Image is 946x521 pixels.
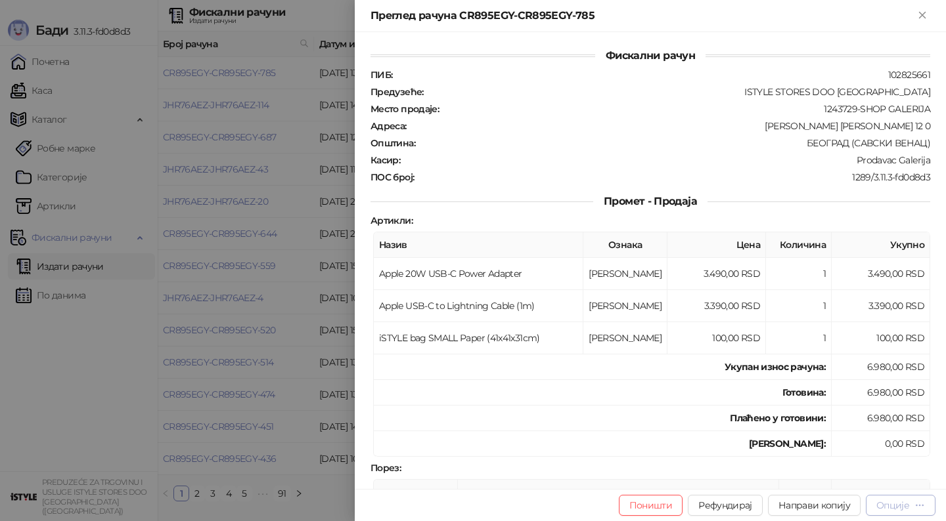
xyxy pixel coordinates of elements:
[374,232,583,258] th: Назив
[371,86,424,98] strong: Предузеће :
[832,406,930,431] td: 6.980,00 RSD
[408,120,932,132] div: [PERSON_NAME] [PERSON_NAME] 12 0
[730,412,826,424] strong: Плаћено у готовини:
[595,49,706,62] span: Фискални рачун
[866,495,935,516] button: Опције
[667,322,766,354] td: 100,00 RSD
[593,195,708,207] span: Промет - Продаја
[766,290,832,322] td: 1
[415,171,932,183] div: 1289/3.11.3-fd0d8d3
[667,290,766,322] td: 3.390,00 RSD
[374,480,458,505] th: Ознака
[371,215,413,226] strong: Артикли :
[583,290,667,322] td: [PERSON_NAME]
[832,290,930,322] td: 3.390,00 RSD
[371,137,415,149] strong: Општина :
[725,361,826,373] strong: Укупан износ рачуна :
[667,232,766,258] th: Цена
[914,8,930,24] button: Close
[619,495,683,516] button: Поништи
[371,103,439,115] strong: Место продаје :
[766,322,832,354] td: 1
[371,120,407,132] strong: Адреса :
[374,322,583,354] td: iSTYLE bag SMALL Paper (41x41x31cm)
[832,232,930,258] th: Укупно
[667,258,766,290] td: 3.490,00 RSD
[688,495,763,516] button: Рефундирај
[394,69,932,81] div: 102825661
[371,154,400,166] strong: Касир :
[778,499,850,511] span: Направи копију
[371,462,401,474] strong: Порез :
[749,438,826,449] strong: [PERSON_NAME]:
[779,480,832,505] th: Стопа
[417,137,932,149] div: БЕОГРАД (САВСКИ ВЕНАЦ)
[766,232,832,258] th: Количина
[832,380,930,406] td: 6.980,00 RSD
[583,232,667,258] th: Ознака
[371,69,392,81] strong: ПИБ :
[425,86,932,98] div: ISTYLE STORES DOO [GEOGRAPHIC_DATA]
[440,103,932,115] div: 1243729-SHOP GALERIJA
[832,322,930,354] td: 100,00 RSD
[782,386,826,398] strong: Готовина :
[374,290,583,322] td: Apple USB-C to Lightning Cable (1m)
[583,322,667,354] td: [PERSON_NAME]
[583,258,667,290] td: [PERSON_NAME]
[876,499,909,511] div: Опције
[374,258,583,290] td: Apple 20W USB-C Power Adapter
[832,480,930,505] th: Порез
[766,258,832,290] td: 1
[832,258,930,290] td: 3.490,00 RSD
[768,495,861,516] button: Направи копију
[832,354,930,380] td: 6.980,00 RSD
[401,154,932,166] div: Prodavac Galerija
[371,8,914,24] div: Преглед рачуна CR895EGY-CR895EGY-785
[371,171,414,183] strong: ПОС број :
[832,431,930,457] td: 0,00 RSD
[458,480,779,505] th: Име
